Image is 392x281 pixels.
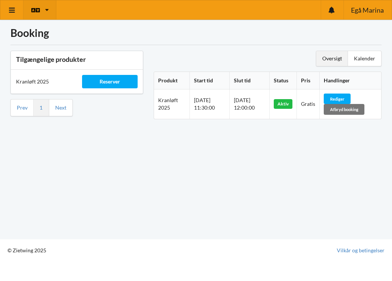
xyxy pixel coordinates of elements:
div: Kalender [348,51,381,66]
div: Aktiv [274,99,292,109]
span: [DATE] 12:00:00 [234,97,255,111]
a: Prev [17,104,28,111]
h1: Booking [10,26,382,40]
th: Slut tid [229,72,269,89]
span: Egå Marina [351,7,384,13]
a: Next [55,104,66,111]
span: Gratis [301,101,315,107]
th: Status [269,72,297,89]
div: Rediger [324,94,351,104]
h3: Tilgængelige produkter [16,55,138,64]
a: Vilkår og betingelser [337,247,385,254]
th: Produkt [154,72,190,89]
span: [DATE] 11:30:00 [194,97,215,111]
a: 1 [40,104,43,111]
th: Start tid [189,72,229,89]
div: Afbryd booking [324,104,364,114]
th: Handlinger [319,72,381,89]
div: Kranløft 2025 [11,73,77,91]
th: Pris [297,72,319,89]
span: Kranløft 2025 [158,97,178,111]
div: Oversigt [316,51,348,66]
div: Reserver [82,75,138,88]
